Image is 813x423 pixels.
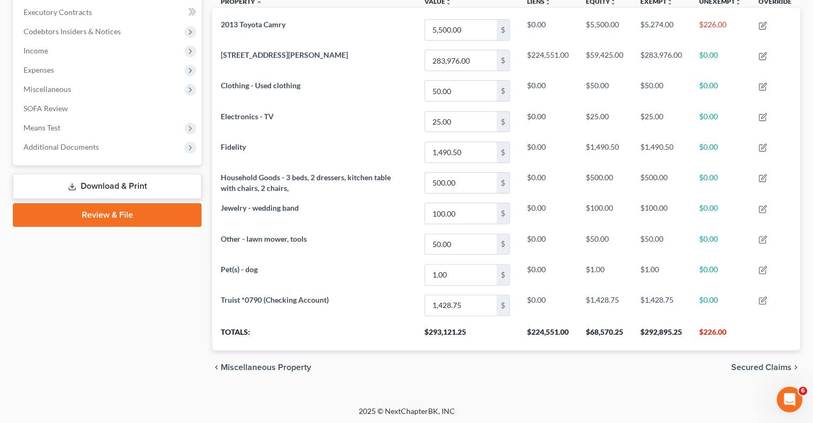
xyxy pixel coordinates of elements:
[518,137,577,167] td: $0.00
[497,81,509,101] div: $
[691,259,750,290] td: $0.00
[24,84,71,94] span: Miscellaneous
[577,229,632,259] td: $50.00
[518,229,577,259] td: $0.00
[632,259,691,290] td: $1.00
[691,167,750,198] td: $0.00
[425,112,497,132] input: 0.00
[221,112,274,121] span: Electronics - TV
[425,203,497,224] input: 0.00
[691,45,750,76] td: $0.00
[221,20,285,29] span: 2013 Toyota Camry
[425,20,497,40] input: 0.00
[212,363,311,372] button: chevron_left Miscellaneous Property
[632,320,691,350] th: $292,895.25
[497,50,509,71] div: $
[212,320,416,350] th: Totals:
[24,46,48,55] span: Income
[577,76,632,106] td: $50.00
[15,3,202,22] a: Executory Contracts
[691,76,750,106] td: $0.00
[518,45,577,76] td: $224,551.00
[518,167,577,198] td: $0.00
[577,137,632,167] td: $1,490.50
[497,173,509,193] div: $
[632,76,691,106] td: $50.00
[632,14,691,45] td: $5,274.00
[577,45,632,76] td: $59,425.00
[577,259,632,290] td: $1.00
[731,363,792,372] span: Secured Claims
[425,173,497,193] input: 0.00
[691,137,750,167] td: $0.00
[577,320,632,350] th: $68,570.25
[577,198,632,229] td: $100.00
[632,198,691,229] td: $100.00
[799,387,807,395] span: 6
[632,137,691,167] td: $1,490.50
[497,234,509,255] div: $
[24,104,68,113] span: SOFA Review
[221,173,391,193] span: Household Goods - 3 beds, 2 dressers, kitchen table with chairs, 2 chairs,
[221,234,307,243] span: Other - lawn mower, tools
[13,203,202,227] a: Review & File
[24,123,60,132] span: Means Test
[425,50,497,71] input: 0.00
[425,81,497,101] input: 0.00
[497,112,509,132] div: $
[24,142,99,151] span: Additional Documents
[777,387,802,412] iframe: Intercom live chat
[497,142,509,163] div: $
[221,203,299,212] span: Jewelry - wedding band
[632,45,691,76] td: $283,976.00
[577,167,632,198] td: $500.00
[632,229,691,259] td: $50.00
[577,290,632,320] td: $1,428.75
[518,290,577,320] td: $0.00
[518,14,577,45] td: $0.00
[497,20,509,40] div: $
[221,81,300,90] span: Clothing - Used clothing
[518,106,577,137] td: $0.00
[221,363,311,372] span: Miscellaneous Property
[518,320,577,350] th: $224,551.00
[15,99,202,118] a: SOFA Review
[691,14,750,45] td: $226.00
[691,106,750,137] td: $0.00
[221,142,246,151] span: Fidelity
[632,106,691,137] td: $25.00
[691,320,750,350] th: $226.00
[577,14,632,45] td: $5,500.00
[221,265,258,274] span: Pet(s) - dog
[518,259,577,290] td: $0.00
[497,295,509,316] div: $
[632,290,691,320] td: $1,428.75
[691,198,750,229] td: $0.00
[792,363,800,372] i: chevron_right
[425,142,497,163] input: 0.00
[632,167,691,198] td: $500.00
[13,174,202,199] a: Download & Print
[518,198,577,229] td: $0.00
[518,76,577,106] td: $0.00
[497,265,509,285] div: $
[691,229,750,259] td: $0.00
[497,203,509,224] div: $
[691,290,750,320] td: $0.00
[425,234,497,255] input: 0.00
[731,363,800,372] button: Secured Claims chevron_right
[416,320,518,350] th: $293,121.25
[24,27,121,36] span: Codebtors Insiders & Notices
[24,65,54,74] span: Expenses
[577,106,632,137] td: $25.00
[221,50,348,59] span: [STREET_ADDRESS][PERSON_NAME]
[425,295,497,316] input: 0.00
[221,295,329,304] span: Truist *0790 (Checking Account)
[425,265,497,285] input: 0.00
[212,363,221,372] i: chevron_left
[24,7,92,17] span: Executory Contracts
